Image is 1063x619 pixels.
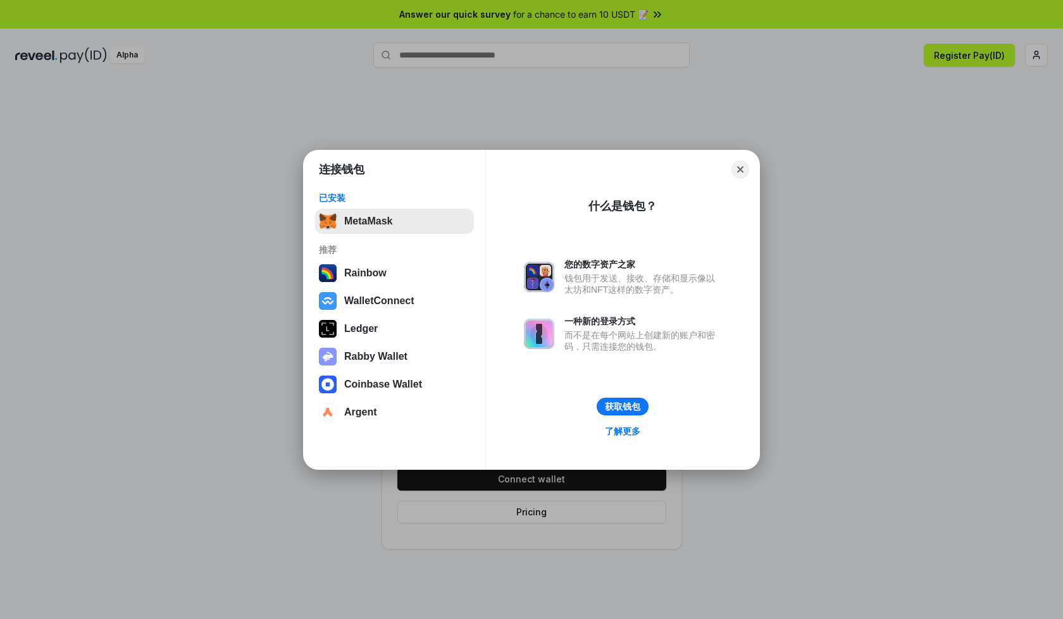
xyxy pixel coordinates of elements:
[605,401,640,412] div: 获取钱包
[344,267,387,279] div: Rainbow
[315,209,474,234] button: MetaMask
[588,199,657,214] div: 什么是钱包？
[319,212,337,230] img: svg+xml,%3Csvg%20fill%3D%22none%22%20height%3D%2233%22%20viewBox%3D%220%200%2035%2033%22%20width%...
[319,376,337,393] img: svg+xml,%3Csvg%20width%3D%2228%22%20height%3D%2228%22%20viewBox%3D%220%200%2028%2028%22%20fill%3D...
[605,426,640,437] div: 了解更多
[564,316,721,327] div: 一种新的登录方式
[564,329,721,352] div: 而不是在每个网站上创建新的账户和密码，只需连接您的钱包。
[344,295,414,307] div: WalletConnect
[344,379,422,390] div: Coinbase Wallet
[315,316,474,341] button: Ledger
[319,403,337,421] img: svg+xml,%3Csvg%20width%3D%2228%22%20height%3D%2228%22%20viewBox%3D%220%200%2028%2028%22%20fill%3D...
[524,262,554,292] img: svg+xml,%3Csvg%20xmlns%3D%22http%3A%2F%2Fwww.w3.org%2F2000%2Fsvg%22%20fill%3D%22none%22%20viewBox...
[344,323,378,334] div: Ledger
[319,244,470,255] div: 推荐
[564,259,721,270] div: 您的数字资产之家
[319,292,337,310] img: svg+xml,%3Csvg%20width%3D%2228%22%20height%3D%2228%22%20viewBox%3D%220%200%2028%2028%22%20fill%3D...
[319,348,337,365] img: svg+xml,%3Csvg%20xmlns%3D%22http%3A%2F%2Fwww.w3.org%2F2000%2Fsvg%22%20fill%3D%22none%22%20viewBox...
[315,344,474,369] button: Rabby Wallet
[315,400,474,425] button: Argent
[319,192,470,204] div: 已安装
[344,351,407,362] div: Rabby Wallet
[564,273,721,295] div: 钱包用于发送、接收、存储和显示像以太坊和NFT这样的数字资产。
[731,161,749,178] button: Close
[319,320,337,338] img: svg+xml,%3Csvg%20xmlns%3D%22http%3A%2F%2Fwww.w3.org%2F2000%2Fsvg%22%20width%3D%2228%22%20height%3...
[319,264,337,282] img: svg+xml,%3Csvg%20width%3D%22120%22%20height%3D%22120%22%20viewBox%3D%220%200%20120%20120%22%20fil...
[319,162,364,177] h1: 连接钱包
[524,319,554,349] img: svg+xml,%3Csvg%20xmlns%3D%22http%3A%2F%2Fwww.w3.org%2F2000%2Fsvg%22%20fill%3D%22none%22%20viewBox...
[597,398,649,415] button: 获取钱包
[315,288,474,314] button: WalletConnect
[315,260,474,286] button: Rainbow
[597,423,648,439] a: 了解更多
[315,372,474,397] button: Coinbase Wallet
[344,216,392,227] div: MetaMask
[344,407,377,418] div: Argent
